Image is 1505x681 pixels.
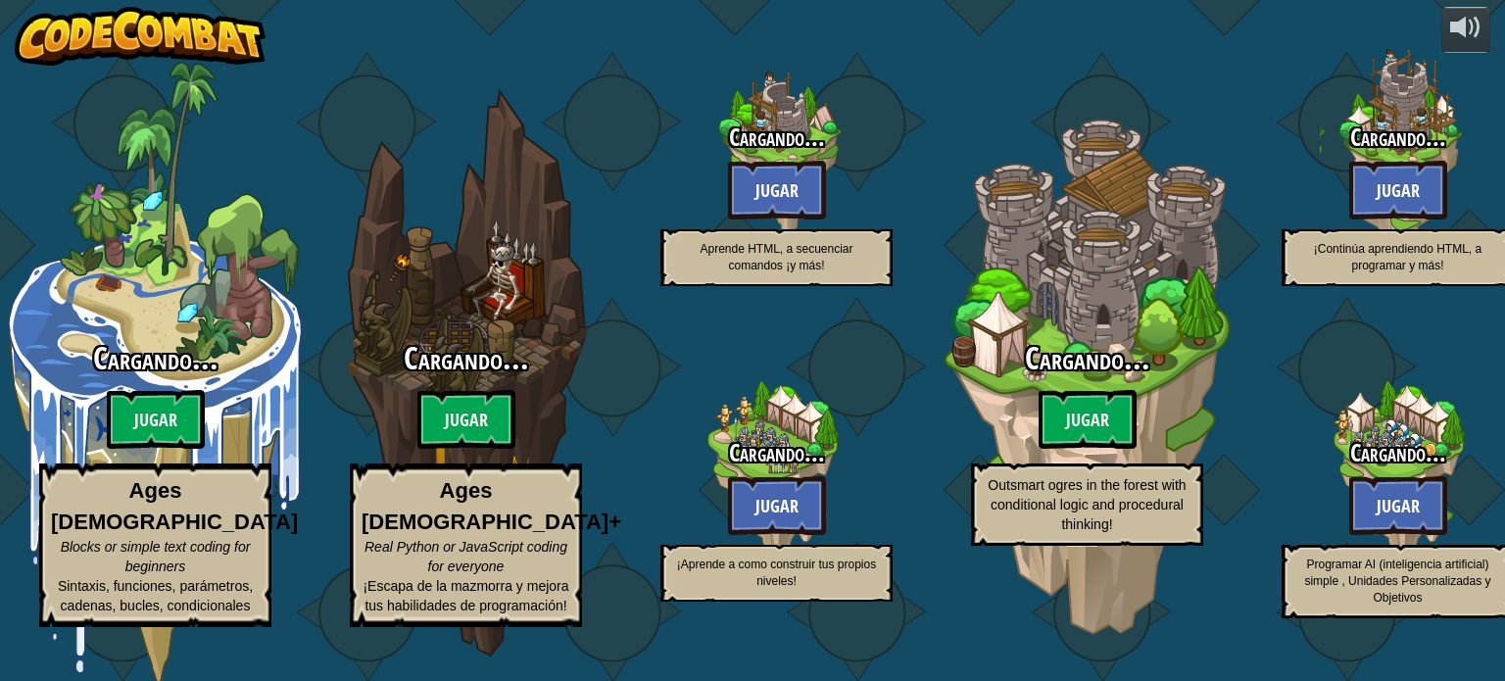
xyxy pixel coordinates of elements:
[1441,7,1490,53] button: Ajustar volúmen
[1350,121,1446,154] span: Cargando...
[107,390,205,449] btn: Jugar
[58,578,253,613] span: Sintaxis, funciones, parámetros, cadenas, bucles, condicionales
[51,478,298,533] strong: Ages [DEMOGRAPHIC_DATA]
[404,337,529,379] span: Cargando...
[728,476,826,535] btn: Jugar
[417,390,515,449] btn: Jugar
[728,161,826,219] btn: Jugar
[1350,436,1446,469] span: Cargando...
[621,316,932,626] div: Complete previous world to unlock
[61,539,251,574] span: Blocks or simple text coding for beginners
[1349,476,1447,535] btn: Jugar
[15,7,266,66] img: CodeCombat - Learn how to code by playing a game
[93,337,218,379] span: Cargando...
[700,242,852,272] span: Aprende HTML, a secuenciar comandos ¡y más!
[729,436,825,469] span: Cargando...
[1039,390,1137,449] btn: Jugar
[364,539,567,574] span: Real Python or JavaScript coding for everyone
[1025,337,1150,379] span: Cargando...
[677,558,876,588] span: ¡Aprende a como construir tus propios niveles!
[1314,242,1481,272] span: ¡Continúa aprendiendo HTML, a programar y más!
[1349,161,1447,219] btn: Jugar
[362,478,621,533] strong: Ages [DEMOGRAPHIC_DATA]+
[729,121,825,154] span: Cargando...
[988,477,1186,532] span: Outsmart ogres in the forest with conditional logic and procedural thinking!
[363,578,568,613] span: ¡Escapa de la mazmorra y mejora tus habilidades de programación!
[1304,558,1490,605] span: Programar AI (inteligencia artificial) simple , Unidades Personalizadas y Objetivos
